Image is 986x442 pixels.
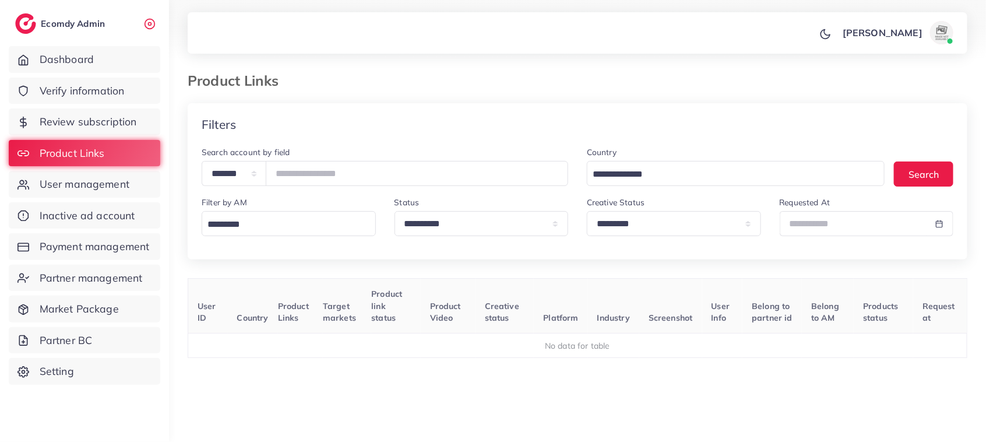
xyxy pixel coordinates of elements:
[40,208,135,223] span: Inactive ad account
[40,364,74,379] span: Setting
[15,13,36,34] img: logo
[894,162,953,187] button: Search
[752,301,793,323] span: Belong to partner id
[485,301,519,323] span: Creative status
[863,301,898,323] span: Products status
[278,301,309,323] span: Product Links
[195,340,961,352] div: No data for table
[811,301,839,323] span: Belong to AM
[323,301,356,323] span: Target markets
[587,161,885,186] div: Search for option
[597,313,630,323] span: Industry
[202,197,247,208] label: Filter by AM
[9,327,160,354] a: Partner BC
[712,301,730,323] span: User Info
[9,140,160,167] a: Product Links
[40,83,125,99] span: Verify information
[587,146,617,158] label: Country
[202,211,376,236] div: Search for option
[922,301,955,323] span: Request at
[587,197,645,208] label: Creative Status
[543,313,578,323] span: Platform
[9,296,160,322] a: Market Package
[589,166,869,184] input: Search for option
[188,72,288,89] h3: Product Links
[930,21,953,44] img: avatar
[40,301,119,317] span: Market Package
[9,358,160,385] a: Setting
[40,52,94,67] span: Dashboard
[203,216,369,234] input: Search for option
[40,114,137,129] span: Review subscription
[40,239,150,254] span: Payment management
[9,108,160,135] a: Review subscription
[15,13,108,34] a: logoEcomdy Admin
[202,146,290,158] label: Search account by field
[9,78,160,104] a: Verify information
[41,18,108,29] h2: Ecomdy Admin
[9,233,160,260] a: Payment management
[40,333,93,348] span: Partner BC
[40,271,143,286] span: Partner management
[371,289,402,323] span: Product link status
[237,313,269,323] span: Country
[40,146,105,161] span: Product Links
[780,197,830,208] label: Requested At
[395,197,420,208] label: Status
[836,21,958,44] a: [PERSON_NAME]avatar
[649,313,693,323] span: Screenshot
[9,202,160,229] a: Inactive ad account
[9,46,160,73] a: Dashboard
[430,301,461,323] span: Product Video
[9,171,160,198] a: User management
[843,26,922,40] p: [PERSON_NAME]
[40,177,129,192] span: User management
[198,301,216,323] span: User ID
[202,117,236,132] h4: Filters
[9,265,160,292] a: Partner management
